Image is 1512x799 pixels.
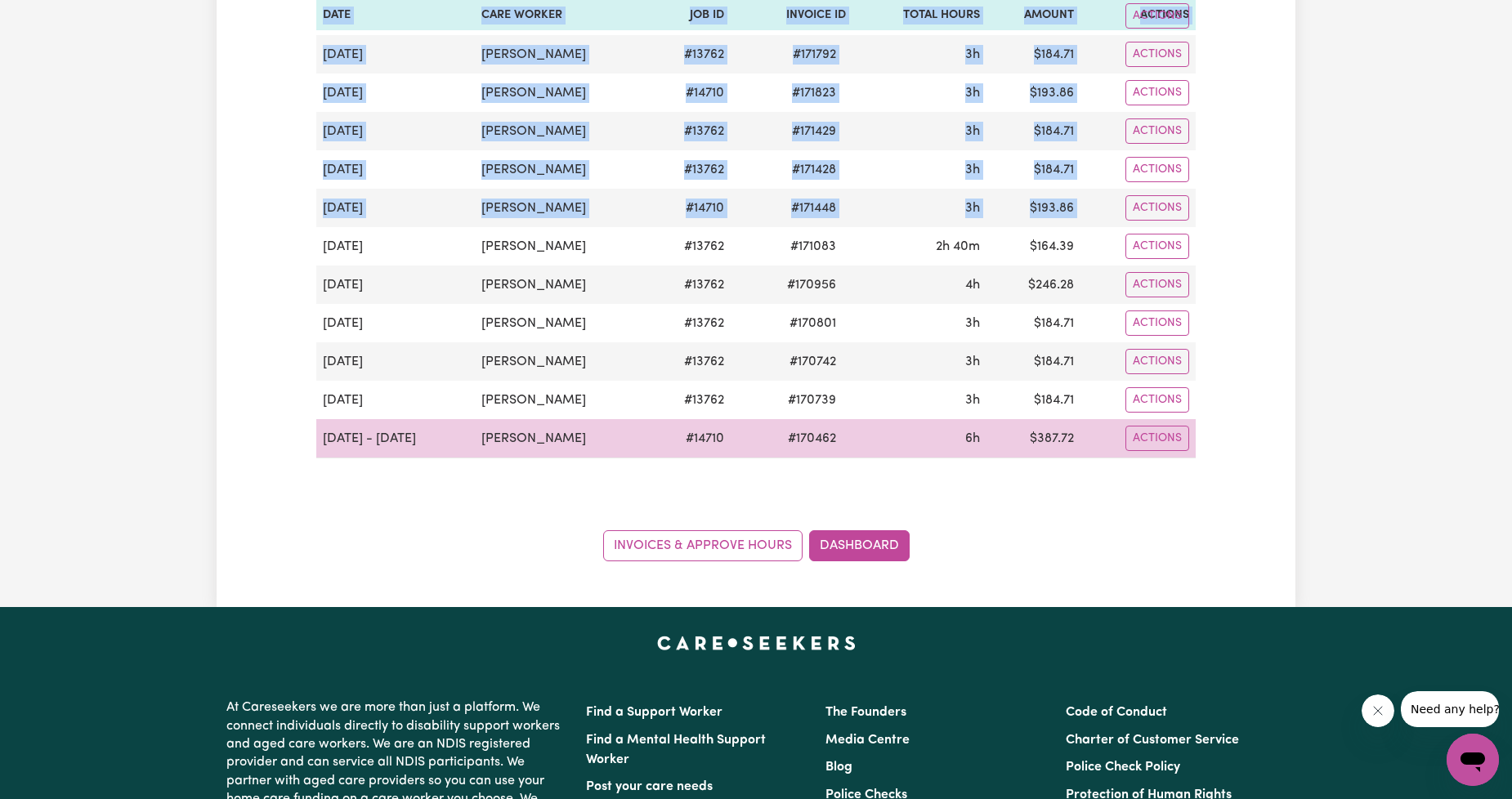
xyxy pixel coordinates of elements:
[475,150,651,189] td: [PERSON_NAME]
[965,355,980,368] span: 3 hours
[316,342,475,381] td: [DATE]
[475,266,651,304] td: [PERSON_NAME]
[1066,734,1239,747] a: Charter of Customer Service
[809,530,910,561] a: Dashboard
[986,112,1080,150] td: $ 184.71
[965,202,980,215] span: 3 hours
[651,150,730,189] td: # 13762
[778,429,846,449] span: # 170462
[316,381,475,419] td: [DATE]
[651,266,730,304] td: # 13762
[651,381,730,419] td: # 13762
[965,163,980,176] span: 3 hours
[475,74,651,112] td: [PERSON_NAME]
[651,189,730,227] td: # 14710
[651,342,730,381] td: # 13762
[986,227,1080,266] td: $ 164.39
[777,275,846,295] span: # 170956
[316,189,475,227] td: [DATE]
[316,419,475,458] td: [DATE] - [DATE]
[1362,694,1394,727] iframe: Close message
[783,45,846,65] span: # 171792
[316,150,475,189] td: [DATE]
[965,432,980,445] span: 6 hours
[965,394,980,407] span: 3 hours
[475,381,651,419] td: [PERSON_NAME]
[986,74,1080,112] td: $ 193.86
[965,279,980,292] span: 4 hours
[782,122,846,141] span: # 171429
[1125,310,1189,336] button: Actions
[936,240,980,253] span: 2 hours 40 minutes
[475,342,651,381] td: [PERSON_NAME]
[986,189,1080,227] td: $ 193.86
[1401,691,1499,727] iframe: Message from company
[651,227,730,266] td: # 13762
[782,160,846,180] span: # 171428
[316,227,475,266] td: [DATE]
[586,706,722,719] a: Find a Support Worker
[316,304,475,342] td: [DATE]
[965,87,980,100] span: 3 hours
[782,83,846,103] span: # 171823
[651,112,730,150] td: # 13762
[1125,80,1189,105] button: Actions
[986,342,1080,381] td: $ 184.71
[778,391,846,410] span: # 170739
[1125,426,1189,451] button: Actions
[780,314,846,333] span: # 170801
[475,304,651,342] td: [PERSON_NAME]
[1066,761,1180,774] a: Police Check Policy
[825,761,852,774] a: Blog
[986,150,1080,189] td: $ 184.71
[475,35,651,74] td: [PERSON_NAME]
[1125,387,1189,413] button: Actions
[1125,234,1189,259] button: Actions
[1447,734,1499,786] iframe: Button to launch messaging window
[603,530,803,561] a: Invoices & Approve Hours
[986,266,1080,304] td: $ 246.28
[986,381,1080,419] td: $ 184.71
[651,35,730,74] td: # 13762
[651,419,730,458] td: # 14710
[986,419,1080,458] td: $ 387.72
[475,419,651,458] td: [PERSON_NAME]
[1125,349,1189,374] button: Actions
[586,734,766,766] a: Find a Mental Health Support Worker
[965,317,980,330] span: 3 hours
[825,734,910,747] a: Media Centre
[1125,42,1189,67] button: Actions
[657,636,856,649] a: Careseekers home page
[586,780,713,793] a: Post your care needs
[1125,157,1189,182] button: Actions
[1125,118,1189,144] button: Actions
[316,74,475,112] td: [DATE]
[475,189,651,227] td: [PERSON_NAME]
[965,48,980,61] span: 3 hours
[316,112,475,150] td: [DATE]
[781,237,846,257] span: # 171083
[825,706,906,719] a: The Founders
[781,199,846,218] span: # 171448
[651,74,730,112] td: # 14710
[965,125,980,138] span: 3 hours
[475,112,651,150] td: [PERSON_NAME]
[780,352,846,372] span: # 170742
[651,304,730,342] td: # 13762
[1125,195,1189,221] button: Actions
[10,11,99,25] span: Need any help?
[475,227,651,266] td: [PERSON_NAME]
[316,35,475,74] td: [DATE]
[1066,706,1167,719] a: Code of Conduct
[316,266,475,304] td: [DATE]
[986,304,1080,342] td: $ 184.71
[1125,272,1189,297] button: Actions
[1125,3,1189,29] button: Actions
[986,35,1080,74] td: $ 184.71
